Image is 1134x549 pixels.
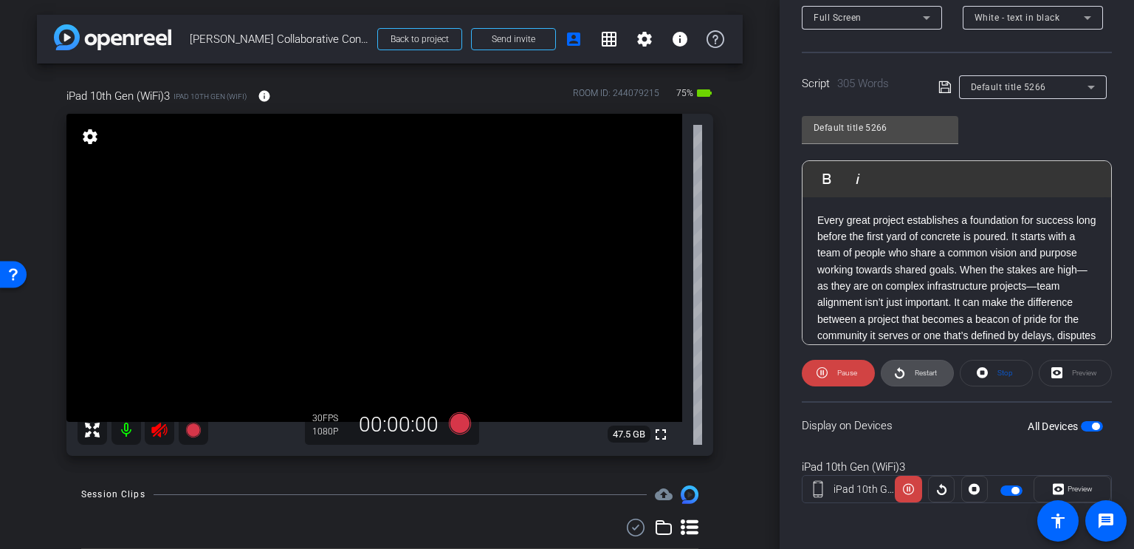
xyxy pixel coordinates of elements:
[802,401,1112,449] div: Display on Devices
[814,13,862,23] span: Full Screen
[608,426,650,443] span: 47.5 GB
[377,28,462,50] button: Back to project
[258,89,271,103] mat-icon: info
[81,487,145,502] div: Session Clips
[881,360,954,386] button: Restart
[1049,512,1067,530] mat-icon: accessibility
[312,426,349,437] div: 1080P
[655,485,673,503] span: Destinations for your clips
[391,34,449,44] span: Back to project
[674,81,695,105] span: 75%
[565,30,583,48] mat-icon: account_box
[695,84,713,102] mat-icon: battery_std
[173,91,247,102] span: iPad 10th Gen (WiFi)
[573,86,659,108] div: ROOM ID: 244079215
[1034,476,1111,502] button: Preview
[323,413,338,423] span: FPS
[834,482,896,497] div: iPad 10th Gen (WiFi)
[80,128,100,146] mat-icon: settings
[975,13,1060,23] span: White - text in black
[960,360,1033,386] button: Stop
[837,77,889,90] span: 305 Words
[813,164,841,194] button: Bold (Ctrl+B)
[997,369,1013,377] span: Stop
[54,24,171,50] img: app-logo
[1028,419,1081,434] label: All Devices
[652,426,670,443] mat-icon: fullscreen
[471,28,556,50] button: Send invite
[814,119,946,137] input: Title
[312,412,349,424] div: 30
[349,412,448,437] div: 00:00:00
[600,30,618,48] mat-icon: grid_on
[671,30,689,48] mat-icon: info
[971,82,1046,92] span: Default title 5266
[1068,485,1093,493] span: Preview
[636,30,653,48] mat-icon: settings
[655,485,673,503] mat-icon: cloud_upload
[802,75,918,92] div: Script
[66,88,170,104] span: iPad 10th Gen (WiFi)3
[190,24,368,54] span: [PERSON_NAME] Collaborative Contracting
[837,369,857,377] span: Pause
[681,485,698,503] img: Session clips
[915,369,937,377] span: Restart
[817,212,1096,361] p: Every great project establishes a foundation for success long before the first yard of concrete i...
[802,459,1112,476] div: iPad 10th Gen (WiFi)3
[1097,512,1115,530] mat-icon: message
[802,360,875,386] button: Pause
[492,33,535,45] span: Send invite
